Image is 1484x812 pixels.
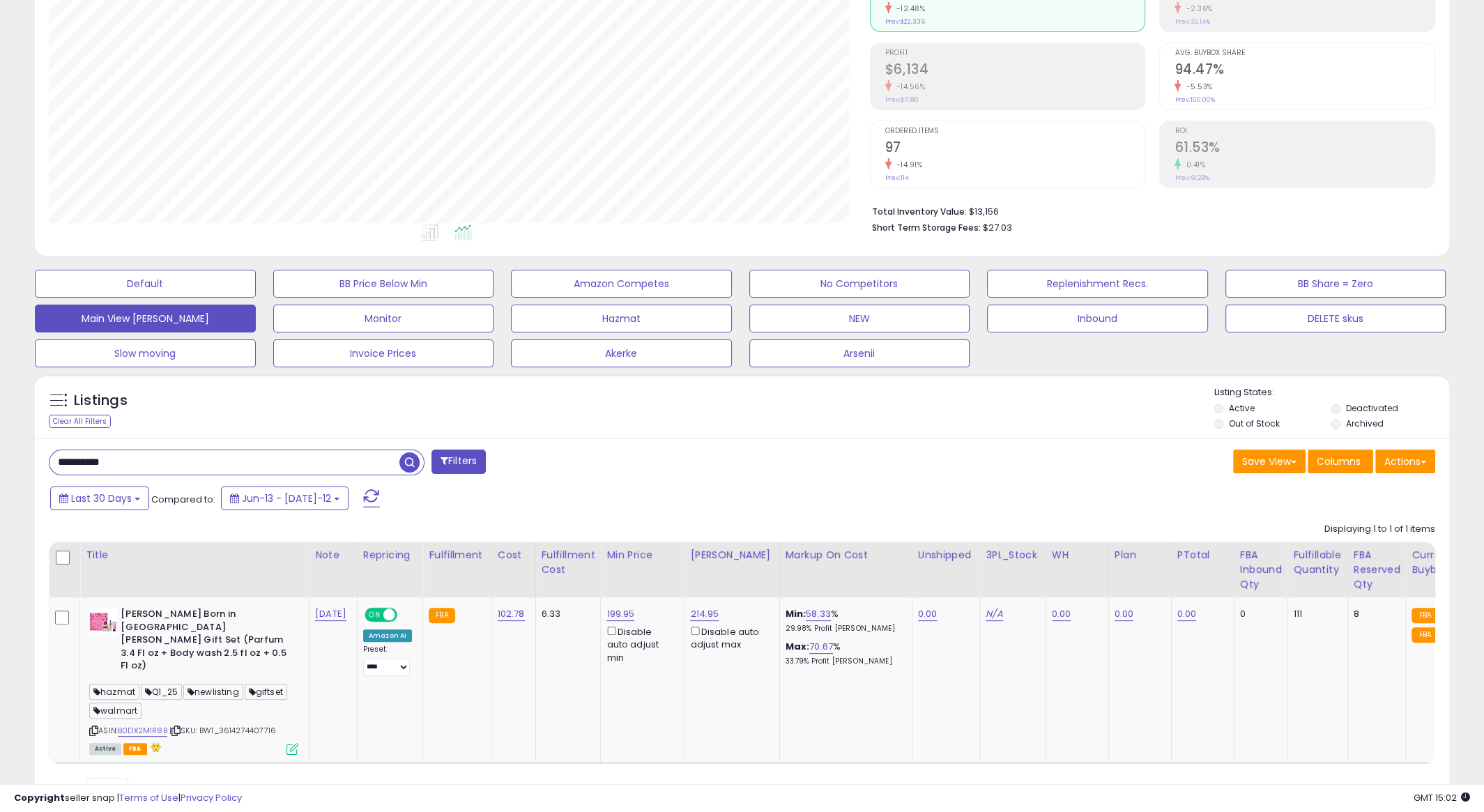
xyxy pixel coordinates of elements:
a: Terms of Use [119,791,178,804]
th: CSV column name: cust_attr_2_WH [1046,542,1108,597]
h2: 97 [885,139,1145,158]
span: Ordered Items [885,128,1145,135]
small: Prev: 114 [885,174,909,182]
button: DELETE skus [1225,305,1446,332]
button: Invoice Prices [273,339,494,367]
div: % [786,608,901,634]
button: Akerke [511,339,732,367]
div: Markup on Cost [786,548,906,562]
small: Prev: $7,180 [885,95,919,104]
div: FBA inbound Qty [1240,548,1282,592]
div: PTotal [1177,548,1228,562]
button: BB Share = Zero [1225,270,1446,298]
small: -12.48% [892,3,926,14]
span: Avg. Buybox Share [1175,49,1435,57]
small: -2.36% [1181,3,1212,14]
label: Out of Stock [1229,418,1280,429]
div: Current Buybox Price [1412,548,1483,577]
div: Title [86,548,303,562]
span: Profit [885,49,1145,57]
div: Disable auto adjust min [606,624,673,664]
li: $13,156 [872,202,1425,219]
span: walmart [89,703,141,719]
div: 8 [1354,608,1395,620]
a: 0.00 [918,607,938,621]
span: $27.03 [983,221,1012,234]
th: CSV column name: cust_attr_5_Plan [1108,542,1171,597]
small: -14.91% [892,160,923,170]
a: Privacy Policy [181,791,242,804]
b: Min: [786,607,806,620]
div: Fulfillment [429,548,485,562]
b: [PERSON_NAME] Born in [GEOGRAPHIC_DATA] [PERSON_NAME] Gift Set (Parfum 3.4 Fl oz + Body wash 2.5 ... [121,608,290,676]
th: CSV column name: cust_attr_1_PTotal [1171,542,1234,597]
div: 3PL_Stock [986,548,1040,562]
div: [PERSON_NAME] [690,548,773,562]
small: 0.41% [1181,160,1205,170]
a: 70.67 [809,640,833,654]
small: Prev: 61.28% [1175,174,1209,182]
th: CSV column name: cust_attr_4_Unshipped [912,542,980,597]
small: FBA [1412,608,1437,623]
div: Repricing [363,548,417,562]
div: Fulfillable Quantity [1293,548,1341,577]
p: Listing States: [1214,386,1449,399]
label: Deactivated [1346,402,1398,414]
div: % [786,641,901,666]
small: Prev: 32.14% [1175,17,1209,26]
div: Amazon AI [363,629,412,642]
div: ASIN: [89,608,298,753]
span: ROI [1175,128,1435,135]
a: 199.95 [606,607,634,621]
button: Filters [431,450,486,474]
small: -5.53% [1181,82,1212,92]
small: Prev: $22,336 [885,17,925,26]
button: Main View [PERSON_NAME] [35,305,256,332]
span: giftset [245,684,287,700]
button: Arsenii [749,339,970,367]
span: Columns [1317,454,1361,468]
div: 111 [1293,608,1336,620]
div: Clear All Filters [49,415,111,428]
div: Fulfillment Cost [542,548,595,577]
strong: Copyright [14,791,65,804]
div: FBA Reserved Qty [1354,548,1400,592]
span: 2025-08-12 15:02 GMT [1414,791,1470,804]
div: 0 [1240,608,1277,620]
a: 58.33 [806,607,831,621]
a: 0.00 [1115,607,1134,621]
small: -14.56% [892,82,926,92]
i: hazardous material [147,742,162,752]
button: Jun-13 - [DATE]-12 [221,487,349,510]
h2: $6,134 [885,61,1145,80]
th: The percentage added to the cost of goods (COGS) that forms the calculator for Min & Max prices. [779,542,912,597]
span: Jun-13 - [DATE]-12 [242,491,331,505]
button: Last 30 Days [50,487,149,510]
button: Amazon Competes [511,270,732,298]
label: Active [1229,402,1255,414]
div: Displaying 1 to 1 of 1 items [1324,523,1435,536]
button: BB Price Below Min [273,270,494,298]
button: Save View [1233,450,1306,473]
span: | SKU: BW1_3614274407716 [169,725,276,736]
b: Max: [786,640,810,653]
span: OFF [395,609,418,621]
a: 214.95 [690,607,719,621]
button: NEW [749,305,970,332]
div: Disable auto adjust max [690,624,768,651]
div: Note [315,548,351,562]
a: 102.78 [498,607,525,621]
b: Short Term Storage Fees: [872,222,981,233]
span: Q1_25 [141,684,182,700]
small: FBA [429,608,454,623]
a: N/A [986,607,1002,621]
span: Show: entries [59,782,160,795]
span: All listings currently available for purchase on Amazon [89,743,121,755]
div: 6.33 [542,608,590,620]
img: 41udgcuBi1L._SL40_.jpg [89,608,117,636]
small: FBA [1412,627,1437,643]
div: WH [1052,548,1103,562]
span: ON [366,609,383,621]
button: Replenishment Recs. [987,270,1208,298]
label: Archived [1346,418,1384,429]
